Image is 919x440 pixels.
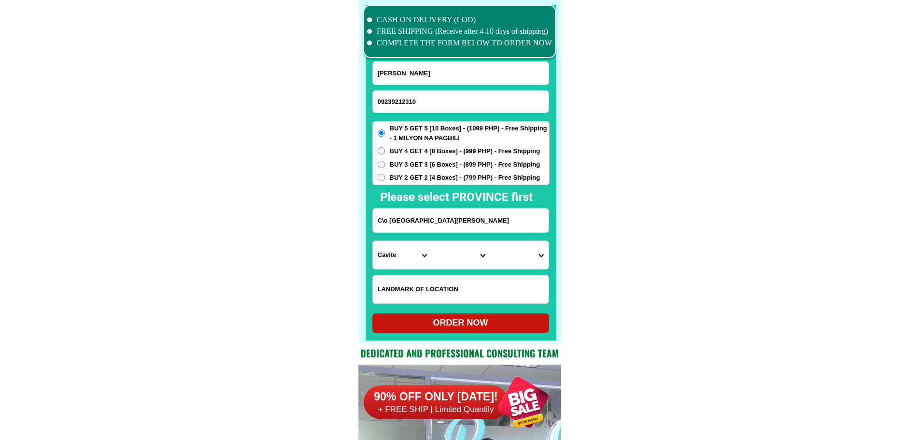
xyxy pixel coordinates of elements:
input: BUY 4 GET 4 [8 Boxes] - (999 PHP) - Free Shipping [378,147,385,155]
input: Input address [373,209,549,232]
span: BUY 2 GET 2 [4 Boxes] - (799 PHP) - Free Shipping [390,173,540,183]
select: Select province [373,241,431,269]
input: BUY 2 GET 2 [4 Boxes] - (799 PHP) - Free Shipping [378,174,385,181]
h2: Dedicated and professional consulting team [358,346,561,360]
h6: + FREE SHIP | Limited Quantily [364,404,508,415]
li: CASH ON DELIVERY (COD) [367,14,552,26]
input: Input LANDMARKOFLOCATION [373,275,549,303]
span: BUY 3 GET 3 [6 Boxes] - (899 PHP) - Free Shipping [390,160,540,170]
span: BUY 5 GET 5 [10 Boxes] - (1099 PHP) - Free Shipping - 1 MILYON NA PAGBILI [390,124,549,142]
h2: Please select PROVINCE first [380,188,637,206]
li: COMPLETE THE FORM BELOW TO ORDER NOW [367,37,552,49]
div: ORDER NOW [372,316,549,329]
input: BUY 3 GET 3 [6 Boxes] - (899 PHP) - Free Shipping [378,161,385,168]
input: BUY 5 GET 5 [10 Boxes] - (1099 PHP) - Free Shipping - 1 MILYON NA PAGBILI [378,129,385,137]
select: Select commune [490,241,548,269]
select: Select district [431,241,490,269]
input: Input full_name [373,62,549,85]
h6: 90% OFF ONLY [DATE]! [364,390,508,404]
span: BUY 4 GET 4 [8 Boxes] - (999 PHP) - Free Shipping [390,146,540,156]
input: Input phone_number [373,91,549,113]
li: FREE SHIPPING (Receive after 4-10 days of shipping) [367,26,552,37]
